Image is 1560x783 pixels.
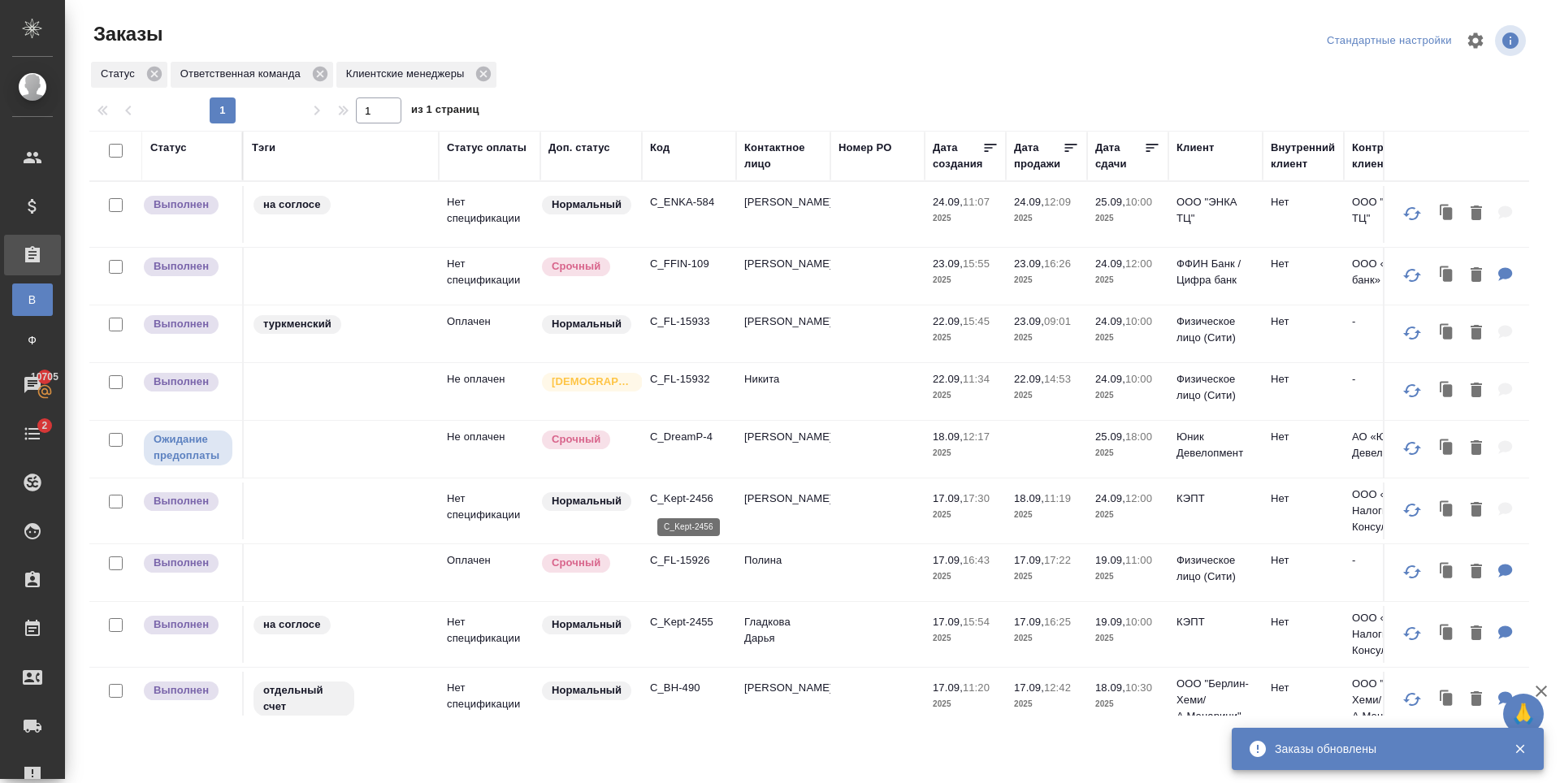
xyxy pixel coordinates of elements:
div: Статус по умолчанию для стандартных заказов [540,491,634,513]
p: 15:54 [963,616,990,628]
p: Нет [1271,371,1336,387]
p: 2025 [1095,507,1160,523]
p: 17:22 [1044,554,1071,566]
p: 12:42 [1044,681,1071,694]
button: Обновить [1393,680,1432,719]
td: [PERSON_NAME] [736,421,830,478]
p: Нет [1271,680,1336,696]
p: 24.09, [933,196,963,208]
p: 2025 [1014,507,1079,523]
p: Выполнен [154,258,209,275]
div: Выставляется автоматически для первых 3 заказов нового контактного лица. Особое внимание [540,371,634,393]
p: ООО "ЭНКА ТЦ" [1176,194,1254,227]
p: 16:26 [1044,257,1071,270]
td: Нет спецификации [439,248,540,305]
p: 10:00 [1125,315,1152,327]
p: Нет [1271,491,1336,507]
p: 2025 [1095,630,1160,647]
td: [PERSON_NAME] [736,482,830,539]
p: 10:00 [1125,196,1152,208]
button: 🙏 [1503,694,1544,734]
button: Обновить [1393,194,1432,233]
button: Удалить [1462,432,1490,465]
button: Удалить [1462,683,1490,716]
a: 10705 [4,365,61,405]
p: 2025 [1014,387,1079,404]
p: Нет [1271,429,1336,445]
p: 12:00 [1125,492,1152,504]
p: 2025 [1095,569,1160,585]
td: Оплачен [439,544,540,601]
p: C_ENKA-584 [650,194,728,210]
div: Статус по умолчанию для стандартных заказов [540,680,634,702]
p: 2025 [933,696,998,712]
p: 16:25 [1044,616,1071,628]
p: 24.09, [1095,492,1125,504]
p: 17.09, [933,554,963,566]
p: Нормальный [552,197,622,213]
p: Нормальный [552,316,622,332]
td: Оплачен [439,305,540,362]
button: Удалить [1462,556,1490,589]
p: Нормальный [552,616,622,633]
div: Выставляет ПМ после сдачи и проведения начислений. Последний этап для ПМа [142,371,234,393]
button: Клонировать [1432,556,1462,589]
p: 2025 [933,272,998,288]
p: ООО "ЭНКА ТЦ" [1352,194,1430,227]
div: Выставляет ПМ после сдачи и проведения начислений. Последний этап для ПМа [142,256,234,278]
p: 2025 [1095,696,1160,712]
p: 19.09, [1095,554,1125,566]
p: Статус [101,66,141,82]
div: Дата создания [933,140,982,172]
p: ООО "Берлин-Хеми/А.Менарини" [1352,676,1430,725]
p: - [1352,552,1430,569]
span: из 1 страниц [411,100,479,123]
p: 14:53 [1044,373,1071,385]
p: 11:19 [1044,492,1071,504]
td: Нет спецификации [439,606,540,663]
p: Юник Девелопмент [1176,429,1254,461]
p: 11:20 [963,681,990,694]
p: 24.09, [1095,257,1125,270]
span: Ф [20,332,45,348]
p: Нет [1271,256,1336,272]
p: 2025 [1014,272,1079,288]
p: 11:07 [963,196,990,208]
p: Физическое лицо (Сити) [1176,552,1254,585]
p: 2025 [933,445,998,461]
button: Обновить [1393,614,1432,653]
p: 2025 [1095,330,1160,346]
p: Нормальный [552,682,622,699]
p: Срочный [552,431,600,448]
span: 🙏 [1510,697,1537,731]
p: Нет [1271,314,1336,330]
p: Нет [1271,614,1336,630]
p: 19.09, [1095,616,1125,628]
p: C_FL-15926 [650,552,728,569]
p: C_DreamP-4 [650,429,728,445]
p: ООО "Берлин-Хеми/А.Менарини" [1176,676,1254,725]
td: Нет спецификации [439,186,540,243]
p: 18.09, [1014,492,1044,504]
a: В [12,283,53,316]
button: Обновить [1393,256,1432,295]
div: Ответственная команда [171,62,333,88]
p: ФФИН Банк / Цифра банк [1176,256,1254,288]
p: Нормальный [552,493,622,509]
button: Удалить [1462,494,1490,527]
p: 23.09, [1014,315,1044,327]
p: КЭПТ [1176,491,1254,507]
div: split button [1323,28,1456,54]
div: Выставляет ПМ после сдачи и проведения начислений. Последний этап для ПМа [142,314,234,335]
div: Заказы обновлены [1275,741,1489,757]
div: на соглосе [252,614,431,636]
p: C_BH-490 [650,680,728,696]
div: Внутренний клиент [1271,140,1336,172]
p: 11:34 [963,373,990,385]
div: Номер PO [838,140,891,156]
div: Статус [91,62,167,88]
p: 23.09, [1014,257,1044,270]
p: 17.09, [933,492,963,504]
td: [PERSON_NAME] [736,305,830,362]
p: C_FFIN-109 [650,256,728,272]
